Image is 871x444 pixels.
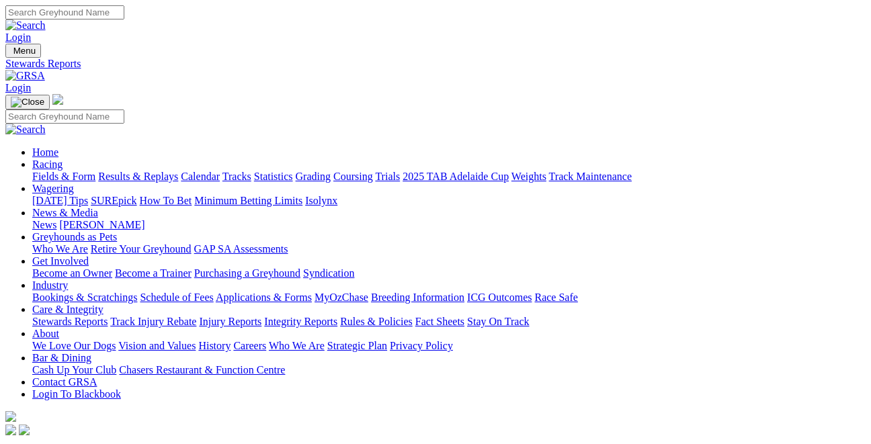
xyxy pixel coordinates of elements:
[222,171,251,182] a: Tracks
[32,243,88,255] a: Who We Are
[119,364,285,375] a: Chasers Restaurant & Function Centre
[52,94,63,105] img: logo-grsa-white.png
[98,171,178,182] a: Results & Replays
[375,171,400,182] a: Trials
[32,267,112,279] a: Become an Owner
[303,267,354,279] a: Syndication
[32,255,89,267] a: Get Involved
[32,292,137,303] a: Bookings & Scratchings
[327,340,387,351] a: Strategic Plan
[181,171,220,182] a: Calendar
[5,44,41,58] button: Toggle navigation
[254,171,293,182] a: Statistics
[32,219,866,231] div: News & Media
[13,46,36,56] span: Menu
[5,19,46,32] img: Search
[264,316,337,327] a: Integrity Reports
[467,292,532,303] a: ICG Outcomes
[32,243,866,255] div: Greyhounds as Pets
[19,425,30,435] img: twitter.svg
[5,70,45,82] img: GRSA
[194,195,302,206] a: Minimum Betting Limits
[140,292,213,303] a: Schedule of Fees
[216,292,312,303] a: Applications & Forms
[32,316,108,327] a: Stewards Reports
[118,340,196,351] a: Vision and Values
[340,316,413,327] a: Rules & Policies
[199,316,261,327] a: Injury Reports
[32,352,91,363] a: Bar & Dining
[371,292,464,303] a: Breeding Information
[110,316,196,327] a: Track Injury Rebate
[32,171,95,182] a: Fields & Form
[390,340,453,351] a: Privacy Policy
[59,219,144,230] a: [PERSON_NAME]
[32,376,97,388] a: Contact GRSA
[305,195,337,206] a: Isolynx
[333,171,373,182] a: Coursing
[549,171,632,182] a: Track Maintenance
[32,279,68,291] a: Industry
[5,95,50,109] button: Toggle navigation
[140,195,192,206] a: How To Bet
[32,340,116,351] a: We Love Our Dogs
[32,304,103,315] a: Care & Integrity
[467,316,529,327] a: Stay On Track
[32,292,866,304] div: Industry
[32,219,56,230] a: News
[5,5,124,19] input: Search
[5,58,866,70] a: Stewards Reports
[32,159,63,170] a: Racing
[198,340,231,351] a: History
[32,328,59,339] a: About
[511,171,546,182] a: Weights
[11,97,44,107] img: Close
[415,316,464,327] a: Fact Sheets
[32,183,74,194] a: Wagering
[32,267,866,279] div: Get Involved
[32,388,121,400] a: Login To Blackbook
[32,171,866,183] div: Racing
[91,243,192,255] a: Retire Your Greyhound
[194,243,288,255] a: GAP SA Assessments
[32,146,58,158] a: Home
[32,364,116,375] a: Cash Up Your Club
[5,109,124,124] input: Search
[32,207,98,218] a: News & Media
[5,82,31,93] a: Login
[534,292,577,303] a: Race Safe
[32,364,866,376] div: Bar & Dining
[315,292,368,303] a: MyOzChase
[233,340,266,351] a: Careers
[5,411,16,422] img: logo-grsa-white.png
[32,316,866,328] div: Care & Integrity
[194,267,300,279] a: Purchasing a Greyhound
[296,171,331,182] a: Grading
[32,195,866,207] div: Wagering
[32,195,88,206] a: [DATE] Tips
[403,171,509,182] a: 2025 TAB Adelaide Cup
[32,340,866,352] div: About
[269,340,325,351] a: Who We Are
[115,267,192,279] a: Become a Trainer
[5,425,16,435] img: facebook.svg
[91,195,136,206] a: SUREpick
[5,32,31,43] a: Login
[5,124,46,136] img: Search
[32,231,117,242] a: Greyhounds as Pets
